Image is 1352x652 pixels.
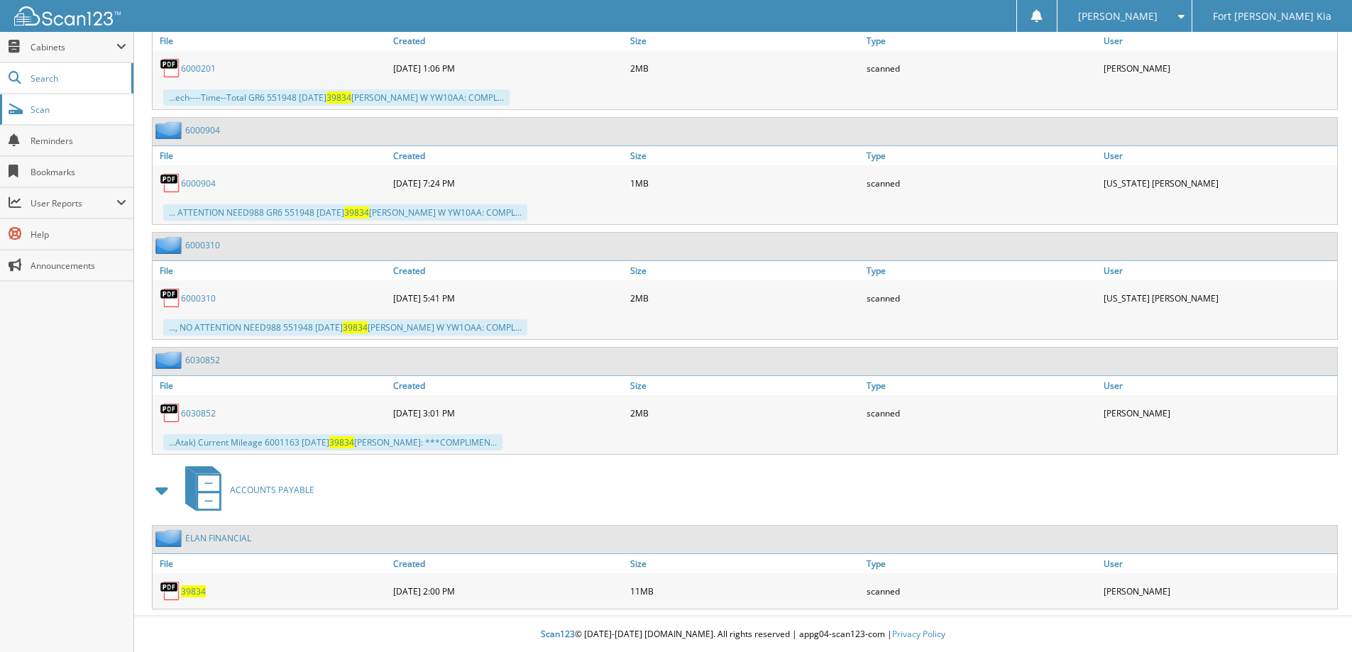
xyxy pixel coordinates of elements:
[863,399,1100,427] div: scanned
[163,319,527,336] div: ..., NO ATTENTION NEED988 551948 [DATE] [PERSON_NAME] W YW1OAA: COMPL...
[153,146,390,165] a: File
[390,554,627,573] a: Created
[153,554,390,573] a: File
[1100,146,1337,165] a: User
[627,146,864,165] a: Size
[343,321,368,333] span: 39834
[326,92,351,104] span: 39834
[230,484,314,496] span: ACCOUNTS PAYABLE
[1213,12,1331,21] span: Fort [PERSON_NAME] Kia
[31,104,126,116] span: Scan
[1100,399,1337,427] div: [PERSON_NAME]
[181,407,216,419] a: 6030852
[627,577,864,605] div: 11MB
[163,89,510,106] div: ...ech----Time--Total GR6 551948 [DATE] [PERSON_NAME] W YW10AA: COMPL...
[627,261,864,280] a: Size
[627,399,864,427] div: 2MB
[160,57,181,79] img: PDF.png
[892,628,945,640] a: Privacy Policy
[627,376,864,395] a: Size
[1100,577,1337,605] div: [PERSON_NAME]
[185,239,220,251] a: 6000310
[160,287,181,309] img: PDF.png
[181,292,216,304] a: 6000310
[31,228,126,241] span: Help
[181,62,216,74] a: 6000201
[1100,376,1337,395] a: User
[863,577,1100,605] div: scanned
[344,206,369,219] span: 39834
[31,260,126,272] span: Announcements
[153,376,390,395] a: File
[1100,54,1337,82] div: [PERSON_NAME]
[863,31,1100,50] a: Type
[155,121,185,139] img: folder2.png
[863,146,1100,165] a: Type
[390,54,627,82] div: [DATE] 1:06 PM
[627,554,864,573] a: Size
[390,284,627,312] div: [DATE] 5:41 PM
[185,354,220,366] a: 6030852
[155,236,185,254] img: folder2.png
[155,529,185,547] img: folder2.png
[329,436,354,448] span: 39834
[153,31,390,50] a: File
[390,169,627,197] div: [DATE] 7:24 PM
[1100,284,1337,312] div: [US_STATE] [PERSON_NAME]
[627,169,864,197] div: 1MB
[14,6,121,26] img: scan123-logo-white.svg
[1100,31,1337,50] a: User
[390,376,627,395] a: Created
[31,72,124,84] span: Search
[31,41,116,53] span: Cabinets
[163,434,502,451] div: ...Atak) Current Mileage 6001163 [DATE] [PERSON_NAME]: ***COMPLIMEN...
[1100,261,1337,280] a: User
[863,261,1100,280] a: Type
[177,462,314,518] a: ACCOUNTS PAYABLE
[390,261,627,280] a: Created
[31,197,116,209] span: User Reports
[160,172,181,194] img: PDF.png
[863,554,1100,573] a: Type
[1100,169,1337,197] div: [US_STATE] [PERSON_NAME]
[863,169,1100,197] div: scanned
[390,146,627,165] a: Created
[185,124,220,136] a: 6000904
[163,204,527,221] div: ... ATTENTION NEED988 GR6 551948 [DATE] [PERSON_NAME] W YW10AA: COMPL...
[181,177,216,189] a: 6000904
[863,376,1100,395] a: Type
[627,54,864,82] div: 2MB
[627,31,864,50] a: Size
[1078,12,1158,21] span: [PERSON_NAME]
[1100,554,1337,573] a: User
[863,54,1100,82] div: scanned
[627,284,864,312] div: 2MB
[390,31,627,50] a: Created
[185,532,251,544] a: ELAN FINANCIAL
[863,284,1100,312] div: scanned
[160,580,181,602] img: PDF.png
[541,628,575,640] span: Scan123
[134,617,1352,652] div: © [DATE]-[DATE] [DOMAIN_NAME]. All rights reserved | appg04-scan123-com |
[160,402,181,424] img: PDF.png
[181,585,206,597] a: 39834
[31,135,126,147] span: Reminders
[390,577,627,605] div: [DATE] 2:00 PM
[390,399,627,427] div: [DATE] 3:01 PM
[31,166,126,178] span: Bookmarks
[153,261,390,280] a: File
[155,351,185,369] img: folder2.png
